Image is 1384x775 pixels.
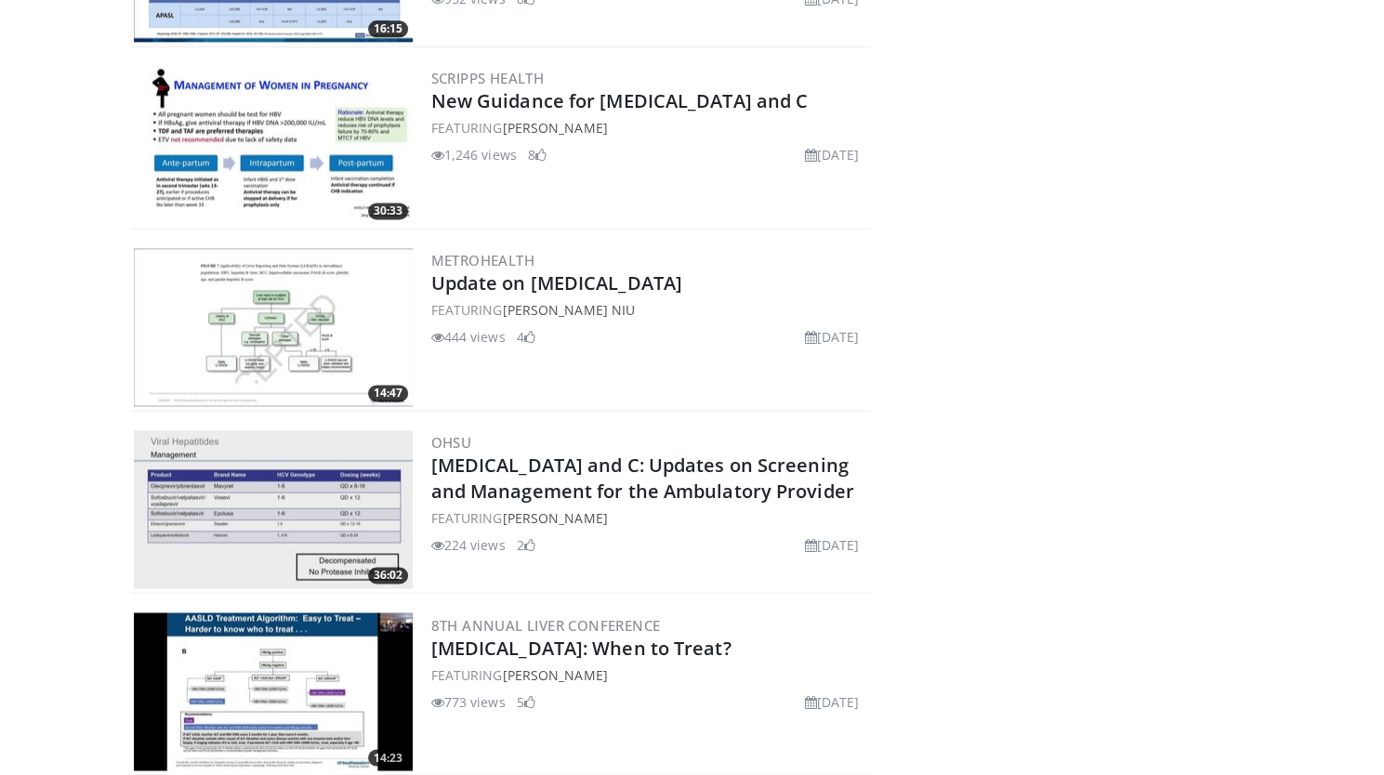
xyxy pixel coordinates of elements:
div: FEATURING [431,664,867,684]
li: [DATE] [804,691,859,711]
a: [PERSON_NAME] [502,665,607,683]
a: [MEDICAL_DATA]: When to Treat? [431,635,732,660]
li: 5 [517,691,535,711]
li: 8 [528,145,547,164]
li: [DATE] [804,327,859,347]
div: FEATURING [431,300,867,320]
div: FEATURING [431,118,867,138]
span: 36:02 [368,567,408,584]
li: 224 views [431,535,506,555]
a: 30:33 [134,66,413,224]
li: 4 [517,327,535,347]
span: 30:33 [368,203,408,219]
a: 14:23 [134,612,413,770]
a: 8th Annual Liver Conference [431,615,661,634]
a: New Guidance for [MEDICAL_DATA] and C [431,88,809,113]
a: [PERSON_NAME] Niu [502,301,635,319]
li: 773 views [431,691,506,711]
img: 796f33e0-e698-4e78-9409-b36a8358a942.300x170_q85_crop-smart_upscale.jpg [134,430,413,588]
img: 845ae498-1442-4438-b712-8f3fb0b48384.300x170_q85_crop-smart_upscale.jpg [134,612,413,770]
div: FEATURING [431,508,867,528]
li: [DATE] [804,145,859,164]
a: [MEDICAL_DATA] and C: Updates on Screening and Management for the Ambulatory Provider [431,453,854,504]
a: 14:47 [134,248,413,406]
li: 1,246 views [431,145,517,164]
a: Scripps Health [431,69,545,87]
li: [DATE] [804,535,859,555]
a: Update on [MEDICAL_DATA] [431,270,682,296]
li: 2 [517,535,535,555]
a: 36:02 [134,430,413,588]
span: 14:47 [368,385,408,401]
span: 14:23 [368,749,408,766]
li: 444 views [431,327,506,347]
span: 16:15 [368,20,408,37]
a: MetroHealth [431,251,534,269]
img: bc1ede97-55d8-467b-85e0-715bbf134941.300x170_q85_crop-smart_upscale.jpg [134,248,413,406]
a: [PERSON_NAME] [502,509,607,527]
img: 57c29993-a699-4c47-8c37-776c163ad0af.300x170_q85_crop-smart_upscale.jpg [134,66,413,224]
a: OHSU [431,433,472,452]
a: [PERSON_NAME] [502,119,607,137]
